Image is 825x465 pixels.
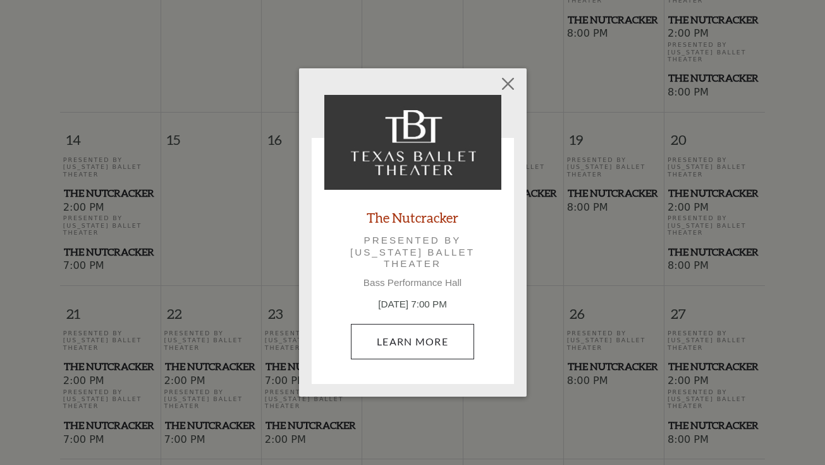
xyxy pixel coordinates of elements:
[324,95,501,190] img: The Nutcracker
[367,209,458,226] a: The Nutcracker
[324,297,501,312] p: [DATE] 7:00 PM
[342,235,484,270] p: Presented by [US_STATE] Ballet Theater
[496,71,520,96] button: Close
[351,324,474,359] a: Learn More
[324,277,501,288] p: Bass Performance Hall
